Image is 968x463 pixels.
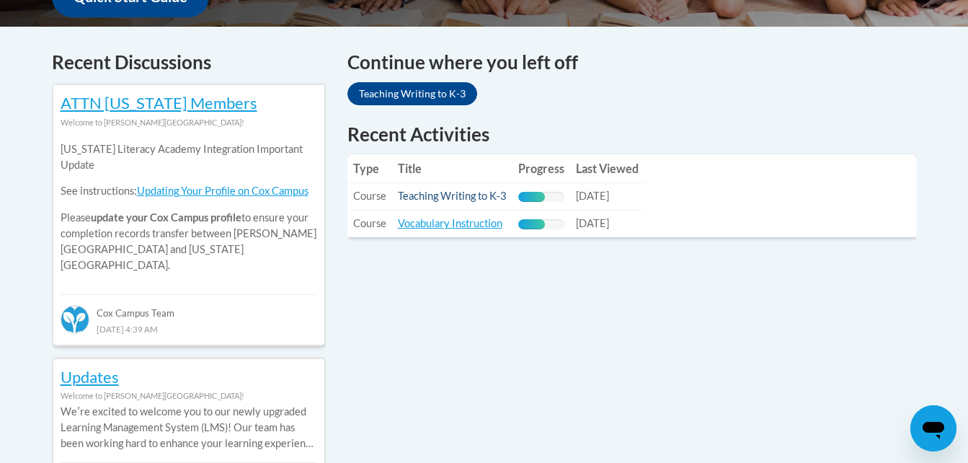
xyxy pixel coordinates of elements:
a: Updates [61,367,119,387]
a: Teaching Writing to K-3 [398,190,507,202]
th: Type [347,154,392,183]
h4: Recent Discussions [52,48,326,76]
img: Cox Campus Team [61,305,89,334]
a: Teaching Writing to K-3 [347,82,477,105]
div: Please to ensure your completion records transfer between [PERSON_NAME][GEOGRAPHIC_DATA] and [US_... [61,131,317,284]
p: [US_STATE] Literacy Academy Integration Important Update [61,141,317,173]
a: Updating Your Profile on Cox Campus [137,185,308,197]
div: Progress, % [518,192,545,202]
span: [DATE] [576,217,609,229]
b: update your Cox Campus profile [91,211,241,224]
a: ATTN [US_STATE] Members [61,93,257,113]
div: [DATE] 4:39 AM [61,321,317,337]
h1: Recent Activities [347,121,917,147]
span: Course [353,190,386,202]
a: Vocabulary Instruction [398,217,502,229]
th: Progress [512,154,570,183]
p: See instructions: [61,183,317,199]
th: Title [392,154,512,183]
h4: Continue where you left off [347,48,917,76]
p: Weʹre excited to welcome you to our newly upgraded Learning Management System (LMS)! Our team has... [61,404,317,451]
span: [DATE] [576,190,609,202]
th: Last Viewed [570,154,644,183]
div: Cox Campus Team [61,294,317,320]
div: Welcome to [PERSON_NAME][GEOGRAPHIC_DATA]! [61,388,317,404]
iframe: Button to launch messaging window [910,405,956,451]
div: Welcome to [PERSON_NAME][GEOGRAPHIC_DATA]! [61,115,317,131]
div: Progress, % [518,219,546,229]
span: Course [353,217,386,229]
